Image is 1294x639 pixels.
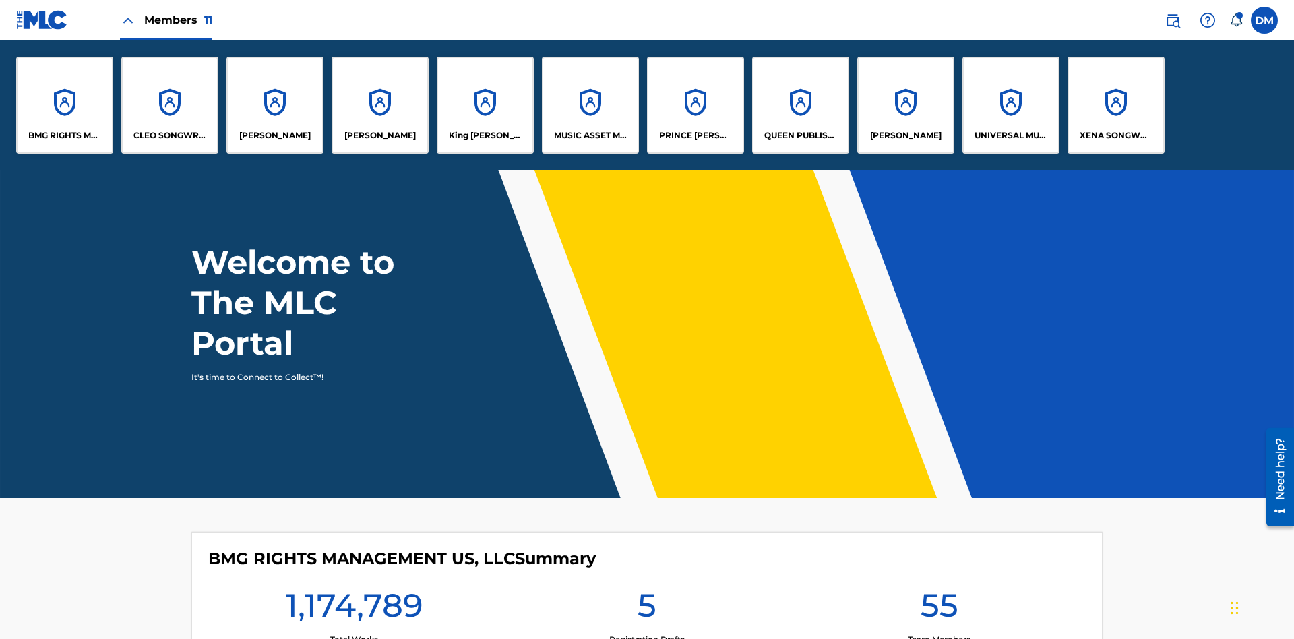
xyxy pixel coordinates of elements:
[28,129,102,142] p: BMG RIGHTS MANAGEMENT US, LLC
[1159,7,1186,34] a: Public Search
[133,129,207,142] p: CLEO SONGWRITER
[191,371,425,384] p: It's time to Connect to Collect™!
[921,585,958,634] h1: 55
[16,10,68,30] img: MLC Logo
[1194,7,1221,34] div: Help
[638,585,656,634] h1: 5
[554,129,627,142] p: MUSIC ASSET MANAGEMENT (MAM)
[1165,12,1181,28] img: search
[449,129,522,142] p: King McTesterson
[16,57,113,154] a: AccountsBMG RIGHTS MANAGEMENT US, LLC
[1227,574,1294,639] iframe: Chat Widget
[764,129,838,142] p: QUEEN PUBLISHA
[1229,13,1243,27] div: Notifications
[332,57,429,154] a: Accounts[PERSON_NAME]
[437,57,534,154] a: AccountsKing [PERSON_NAME]
[542,57,639,154] a: AccountsMUSIC ASSET MANAGEMENT (MAM)
[120,12,136,28] img: Close
[1251,7,1278,34] div: User Menu
[659,129,733,142] p: PRINCE MCTESTERSON
[121,57,218,154] a: AccountsCLEO SONGWRITER
[857,57,954,154] a: Accounts[PERSON_NAME]
[870,129,942,142] p: RONALD MCTESTERSON
[752,57,849,154] a: AccountsQUEEN PUBLISHA
[226,57,323,154] a: Accounts[PERSON_NAME]
[1256,423,1294,533] iframe: Resource Center
[144,12,212,28] span: Members
[1200,12,1216,28] img: help
[1231,588,1239,628] div: Drag
[208,549,596,569] h4: BMG RIGHTS MANAGEMENT US, LLC
[962,57,1059,154] a: AccountsUNIVERSAL MUSIC PUB GROUP
[1068,57,1165,154] a: AccountsXENA SONGWRITER
[647,57,744,154] a: AccountsPRINCE [PERSON_NAME]
[975,129,1048,142] p: UNIVERSAL MUSIC PUB GROUP
[286,585,423,634] h1: 1,174,789
[204,13,212,26] span: 11
[239,129,311,142] p: ELVIS COSTELLO
[344,129,416,142] p: EYAMA MCSINGER
[191,242,443,363] h1: Welcome to The MLC Portal
[1080,129,1153,142] p: XENA SONGWRITER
